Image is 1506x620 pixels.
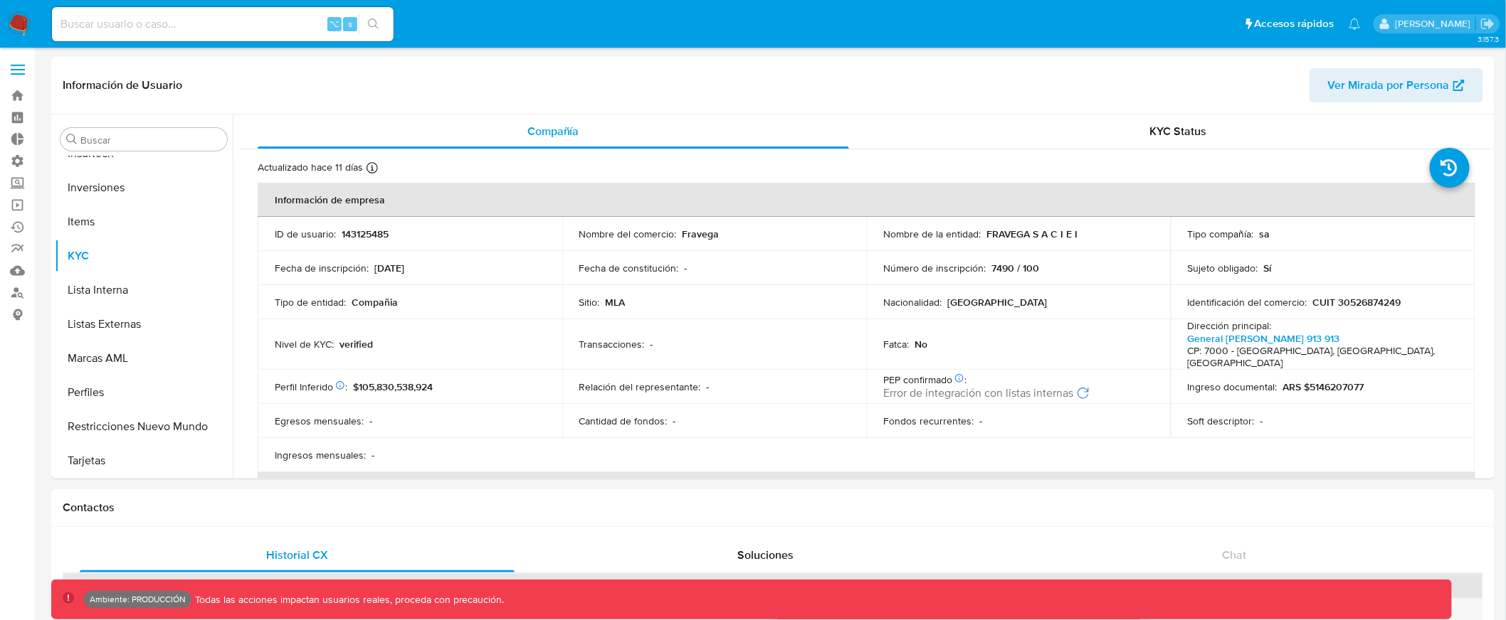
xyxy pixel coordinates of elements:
p: Tipo compañía : [1188,228,1254,240]
p: Fecha de inscripción : [275,262,369,274]
div: Fecha de creación [517,579,754,593]
button: Items [55,205,233,239]
p: Fravega [683,228,720,240]
button: search-icon [359,14,388,34]
span: KYC Status [1150,123,1207,139]
div: Proceso [983,579,1473,593]
p: Nombre de la entidad : [883,228,981,240]
p: Nacionalidad : [883,296,942,309]
p: Número de inscripción : [883,262,986,274]
span: Error de integración con listas internas [883,386,1073,400]
p: FRAVEGA S A C I E I [986,228,1078,240]
button: Ver Mirada por Persona [1310,68,1483,102]
span: Soluciones [738,547,794,563]
h4: CP: 7000 - [GEOGRAPHIC_DATA], [GEOGRAPHIC_DATA], [GEOGRAPHIC_DATA] [1188,345,1453,370]
p: PEP confirmado : [883,373,967,386]
p: [GEOGRAPHIC_DATA] [947,296,1047,309]
p: No [915,338,927,351]
button: Restricciones Nuevo Mundo [55,410,233,444]
p: - [685,262,688,274]
p: MLA [606,296,626,309]
p: Todas las acciones impactan usuarios reales, proceda con precaución. [191,593,505,606]
p: Perfil Inferido : [275,380,347,393]
span: Chat [1223,547,1247,563]
button: Reintentar [1076,386,1090,400]
div: Origen [774,579,963,593]
p: Identificación del comercio : [1188,296,1307,309]
th: Datos de contacto [258,472,1475,506]
p: CUIT 30526874249 [1313,296,1401,309]
p: sa [1260,228,1270,240]
p: Ingreso documental : [1188,380,1278,393]
button: Inversiones [55,171,233,205]
p: ARS $5146207077 [1283,380,1364,393]
p: Soft descriptor : [1188,415,1255,427]
input: Buscar usuario o caso... [52,15,394,33]
span: $105,830,538,924 [353,380,433,394]
p: Tipo de entidad : [275,296,346,309]
a: Salir [1480,16,1495,31]
p: Sitio : [579,296,600,309]
p: Dirección principal : [1188,319,1272,332]
p: Ambiente: PRODUCCIÓN [90,597,186,602]
button: Perfiles [55,375,233,410]
p: Ingresos mensuales : [275,449,366,461]
p: Fatca : [883,338,909,351]
button: Tarjetas [55,444,233,478]
p: Nivel de KYC : [275,338,334,351]
p: ID de usuario : [275,228,336,240]
th: Información de empresa [258,183,1475,217]
h1: Contactos [63,501,1483,515]
button: Lista Interna [55,273,233,307]
p: - [369,415,372,427]
a: Notificaciones [1349,18,1361,30]
a: General [PERSON_NAME] 913 913 [1188,331,1340,346]
p: - [707,380,710,393]
p: Transacciones : [579,338,645,351]
input: Buscar [80,134,221,146]
p: Relación del representante : [579,380,701,393]
p: Nombre del comercio : [579,228,677,240]
p: 7490 / 100 [991,262,1039,274]
p: verified [339,338,373,351]
p: - [673,415,676,427]
p: Cantidad de fondos : [579,415,668,427]
h1: Información de Usuario [63,78,182,92]
p: Actualizado hace 11 días [258,161,363,174]
p: Fondos recurrentes : [883,415,974,427]
button: Buscar [66,134,78,145]
p: Egresos mensuales : [275,415,364,427]
p: - [372,449,374,461]
button: Marcas AML [55,341,233,375]
button: KYC [55,239,233,273]
p: [DATE] [374,262,404,274]
span: Compañía [527,123,579,139]
p: valeria.monge@mercadolibre.com [1395,17,1475,31]
div: Id [98,579,288,593]
p: 143125485 [342,228,389,240]
p: Fecha de constitución : [579,262,679,274]
span: Historial CX [266,547,328,563]
p: Sí [1264,262,1272,274]
p: - [979,415,982,427]
p: - [1260,415,1263,427]
button: Listas Externas [55,307,233,341]
p: - [651,338,653,351]
span: Accesos rápidos [1255,16,1334,31]
span: ⌥ [329,17,339,31]
span: s [348,17,352,31]
div: Estado [307,579,497,593]
p: Sujeto obligado : [1188,262,1258,274]
span: Ver Mirada por Persona [1328,68,1450,102]
p: Compañia [352,296,398,309]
